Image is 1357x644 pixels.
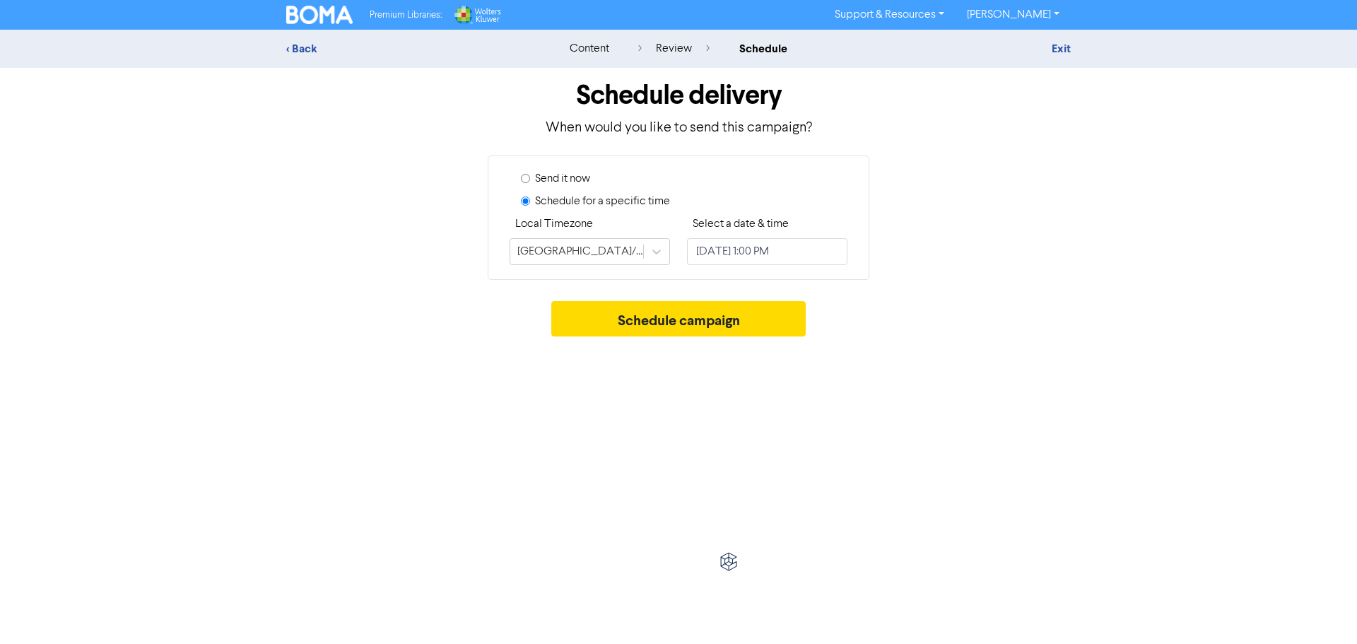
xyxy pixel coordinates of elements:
[286,40,534,57] div: < Back
[370,11,442,20] span: Premium Libraries:
[687,238,847,265] input: Click to select a date
[535,193,670,210] label: Schedule for a specific time
[1052,42,1071,56] a: Exit
[739,40,787,57] div: schedule
[693,216,789,233] label: Select a date & time
[515,216,593,233] label: Local Timezone
[286,6,353,24] img: BOMA Logo
[638,40,710,57] div: review
[570,40,609,57] div: content
[453,6,501,24] img: Wolters Kluwer
[1286,576,1357,644] iframe: Chat Widget
[823,4,956,26] a: Support & Resources
[956,4,1071,26] a: [PERSON_NAME]
[551,301,806,336] button: Schedule campaign
[286,117,1071,139] p: When would you like to send this campaign?
[286,79,1071,112] h1: Schedule delivery
[517,243,645,260] div: [GEOGRAPHIC_DATA]/[GEOGRAPHIC_DATA]
[535,170,590,187] label: Send it now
